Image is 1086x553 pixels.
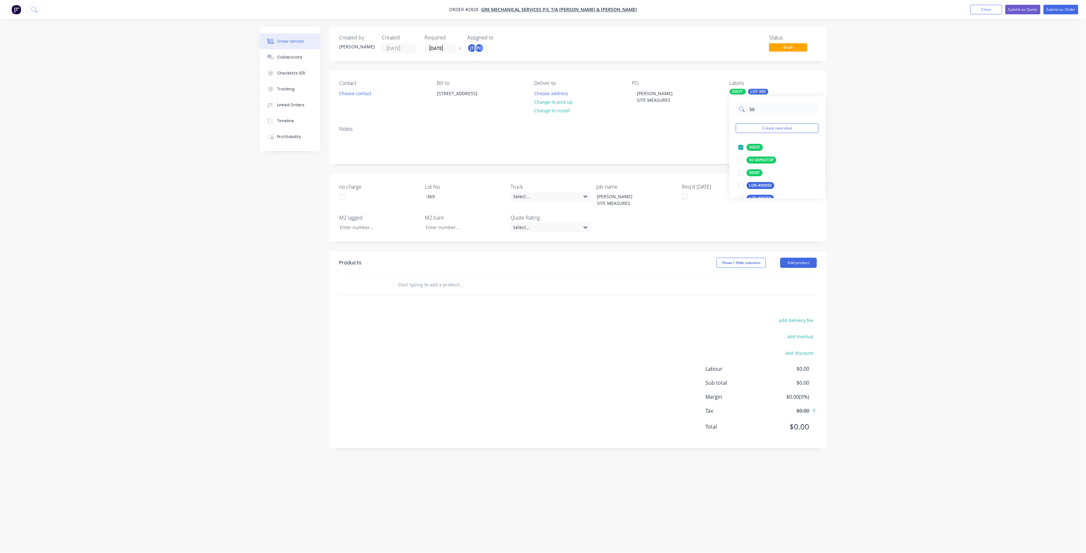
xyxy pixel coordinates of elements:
[762,407,809,415] span: $0.00
[782,349,817,357] button: add discount
[730,89,746,94] div: 50EXT
[511,192,590,201] div: Select...
[717,258,766,268] button: Show / Hide columns
[420,223,504,232] input: Enter number...
[531,89,572,97] button: Choose address
[467,43,477,53] div: jT
[531,106,574,115] button: Change to install
[277,102,305,108] div: Linked Orders
[277,70,305,76] div: Checklists 0/0
[277,86,295,92] div: Tracking
[425,183,504,191] label: Lot No
[747,195,774,202] div: LOT-#00750
[339,183,419,191] label: no charge
[339,35,374,41] div: Created by
[260,81,320,97] button: Tracking
[432,89,495,109] div: [STREET_ADDRESS]
[339,259,361,267] div: Products
[511,214,590,221] label: Quote Rating
[762,421,809,432] span: $0.00
[705,407,762,415] span: Tax
[769,43,807,51] span: Draft
[511,183,590,191] label: Truck
[531,98,576,106] button: Change to pick up
[705,423,762,430] span: Total
[736,168,765,177] button: 50INT
[748,89,768,94] div: LOT-369
[705,365,762,373] span: Labour
[780,258,817,268] button: Add product
[747,144,763,151] div: 50EXT
[749,103,816,115] input: Search labels
[277,134,301,140] div: Profitability
[420,192,500,201] div: -369
[534,80,622,86] div: Deliver to
[705,393,762,401] span: Margin
[776,316,817,325] button: add delivery fee
[467,43,484,53] button: jTPO
[425,35,460,41] div: Required
[970,5,1002,14] button: Close
[449,7,481,13] span: Order #2828 -
[475,43,484,53] div: PO
[705,379,762,387] span: Sub total
[382,35,417,41] div: Created
[747,182,775,189] div: LOR-#00950
[339,126,817,132] div: Notes
[736,194,777,203] button: LOT-#00750
[736,156,779,164] button: 50 VAPASTOP
[747,169,763,176] div: 50INT
[1044,5,1078,14] button: Submit as Order
[335,223,419,232] input: Enter number...
[339,43,374,50] div: [PERSON_NAME]
[762,365,809,373] span: $0.00
[277,118,294,124] div: Timeline
[260,49,320,65] button: Collaborate
[437,89,490,98] div: [STREET_ADDRESS]
[260,97,320,113] button: Linked Orders
[769,35,817,41] div: Status
[11,5,21,14] img: Factory
[437,80,524,86] div: Bill to
[1005,5,1040,14] button: Submit as Quote
[481,7,637,13] a: GRE Mechanical Services P/L t/a [PERSON_NAME] & [PERSON_NAME]
[784,332,817,341] button: add markup
[467,35,531,41] div: Assigned to
[736,143,766,152] button: 50EXT
[736,123,819,133] button: Create new label
[736,181,777,190] button: LOR-#00950
[339,80,426,86] div: Contact
[730,80,817,86] div: Labels
[511,223,590,232] div: Select...
[682,183,762,191] label: Req'd [DATE]
[762,379,809,387] span: $0.00
[260,65,320,81] button: Checklists 0/0
[260,129,320,145] button: Profitability
[632,89,678,111] div: [PERSON_NAME] SITE MEASURES
[260,113,320,129] button: Timeline
[336,89,375,97] button: Choose contact
[260,33,320,49] button: Order details
[747,157,776,164] div: 50 VAPASTOP
[425,214,504,221] label: M2 bare
[592,192,671,208] div: [PERSON_NAME] SITE MEASURES
[277,38,304,44] div: Order details
[597,183,676,191] label: Job name
[398,278,525,291] input: Start typing to add a product...
[762,393,809,401] span: $0.00 ( 0 %)
[277,54,303,60] div: Collaborate
[632,80,719,86] div: PO
[339,214,419,221] label: M2 lagged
